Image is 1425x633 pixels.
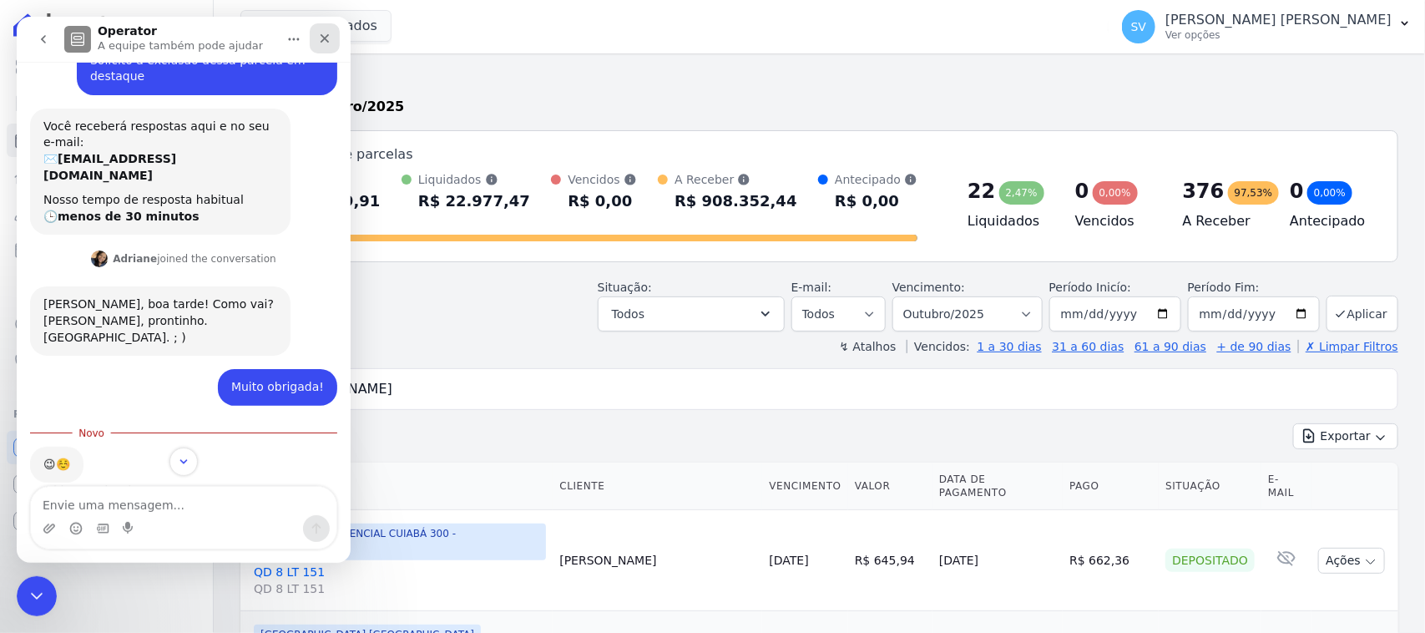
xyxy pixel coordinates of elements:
[835,171,917,188] div: Antecipado
[79,505,93,519] button: Selecionador de GIF
[286,499,313,525] button: Enviar uma mensagem
[675,171,797,188] div: A Receber
[1131,21,1146,33] span: SV
[1049,281,1131,294] label: Período Inicío:
[7,197,206,230] a: Clientes
[41,193,183,206] b: menos de 30 minutos
[418,188,530,215] div: R$ 22.977,47
[1228,181,1280,205] div: 97,53%
[106,505,119,519] button: Start recording
[568,188,636,215] div: R$ 0,00
[1298,340,1398,353] a: ✗ Limpar Filtros
[907,340,970,353] label: Vencidos:
[762,463,847,510] th: Vencimento
[254,564,546,597] a: QD 8 LT 151QD 8 LT 151
[27,135,159,165] b: [EMAIL_ADDRESS][DOMAIN_NAME]
[240,10,392,42] button: 3 selecionados
[7,468,206,501] a: Conta Hent
[932,463,1063,510] th: Data de Pagamento
[1261,463,1311,510] th: E-mail
[254,524,546,560] span: COMPLEXO RESIDENCIAL CUIABÁ 300 - [PERSON_NAME]
[848,463,932,510] th: Valor
[7,124,206,157] a: Parcelas
[7,160,206,194] a: Lotes
[13,352,321,403] div: SHIRLEY diz…
[1293,423,1398,449] button: Exportar
[1165,549,1255,572] div: Depositado
[553,510,762,611] td: [PERSON_NAME]
[81,21,246,38] p: A equipe também pode ajudar
[675,188,797,215] div: R$ 908.352,44
[1075,211,1156,231] h4: Vencidos
[978,340,1042,353] a: 1 a 30 dias
[1307,181,1352,205] div: 0,00%
[932,510,1063,611] td: [DATE]
[1159,463,1261,510] th: Situação
[7,344,206,377] a: Negativação
[240,463,553,510] th: Contrato
[27,280,260,329] div: [PERSON_NAME], boa tarde! Como vai? [PERSON_NAME], prontinho. [GEOGRAPHIC_DATA]. ; )
[1183,178,1225,205] div: 376
[999,181,1044,205] div: 2,47%
[612,304,644,324] span: Todos
[27,102,260,167] div: Você receberá respostas aqui e no seu e-mail: ✉️
[27,175,260,208] div: Nosso tempo de resposta habitual 🕒
[293,7,323,37] div: Fechar
[1063,463,1159,510] th: Pago
[261,7,293,38] button: Início
[1075,178,1089,205] div: 0
[1188,279,1320,296] label: Período Fim:
[848,510,932,611] td: R$ 645,94
[7,307,206,341] a: Crédito
[13,430,321,504] div: Adriane diz…
[13,270,274,339] div: [PERSON_NAME], boa tarde! Como vai?[PERSON_NAME], prontinho. [GEOGRAPHIC_DATA]. ; )
[73,36,307,68] div: Solicito a exclusão dessa parcela em destaque
[553,463,762,510] th: Cliente
[598,281,652,294] label: Situação:
[7,87,206,120] a: Contratos
[791,281,832,294] label: E-mail:
[1290,211,1371,231] h4: Antecipado
[13,404,200,424] div: Plataformas
[1183,211,1264,231] h4: A Receber
[1052,340,1124,353] a: 31 a 60 dias
[13,92,321,232] div: Operator diz…
[153,431,181,459] button: Scroll to bottom
[598,296,785,332] button: Todos
[1318,548,1385,574] button: Ações
[13,430,67,467] div: 😉☺️Adriane • Há 2min
[17,576,57,616] iframe: Intercom live chat
[13,416,321,417] div: New messages divider
[1165,12,1392,28] p: [PERSON_NAME] [PERSON_NAME]
[968,178,995,205] div: 22
[7,234,206,267] a: Minha Carteira
[53,505,66,519] button: Selecionador de Emoji
[271,372,1391,406] input: Buscar por nome do lote ou do cliente
[201,352,321,389] div: Muito obrigada!
[418,171,530,188] div: Liquidados
[13,270,321,352] div: Adriane diz…
[240,67,1398,97] h2: Parcelas
[13,231,321,270] div: Adriane diz…
[1165,28,1392,42] p: Ver opções
[215,362,307,379] div: Muito obrigada!
[254,580,546,597] span: QD 8 LT 151
[1063,510,1159,611] td: R$ 662,36
[96,235,260,250] div: joined the conversation
[568,171,636,188] div: Vencidos
[26,505,39,519] button: Upload do anexo
[1290,178,1304,205] div: 0
[769,554,808,567] a: [DATE]
[1093,181,1138,205] div: 0,00%
[17,17,351,563] iframe: Intercom live chat
[14,470,320,499] textarea: Envie uma mensagem...
[1109,3,1425,50] button: SV [PERSON_NAME] [PERSON_NAME] Ver opções
[1134,340,1206,353] a: 61 a 90 dias
[301,99,405,114] strong: Outubro/2025
[1326,296,1398,332] button: Aplicar
[839,340,896,353] label: ↯ Atalhos
[7,431,206,464] a: Recebíveis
